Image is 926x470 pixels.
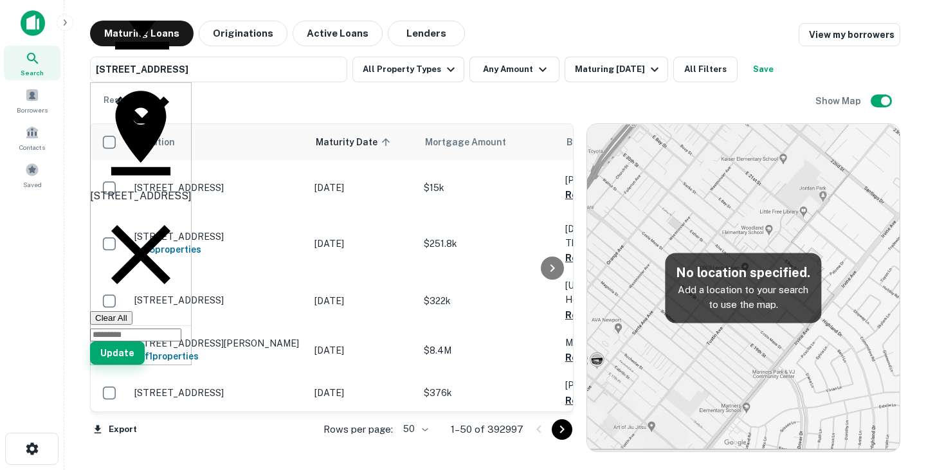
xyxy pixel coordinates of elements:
p: [DATE] [314,343,411,357]
p: [STREET_ADDRESS] [134,294,302,306]
p: [PERSON_NAME] [565,173,694,187]
span: Mortgage Amount [425,134,523,150]
button: All Filters [673,57,738,82]
button: Request Borrower Info [565,307,669,323]
h6: 1 of 1 properties [134,349,302,363]
h5: No location specified. [675,263,811,282]
th: Location [128,124,308,160]
p: $8.4M [424,343,552,357]
th: Maturity Date [308,124,417,160]
a: Search [4,46,60,80]
button: Go to next page [552,419,572,440]
p: $376k [424,386,552,400]
button: Any Amount [469,57,559,82]
p: $322k [424,294,552,308]
span: Contacts [19,142,45,152]
iframe: Chat Widget [862,367,926,429]
img: capitalize-icon.png [21,10,45,36]
a: Saved [4,158,60,192]
p: [DEMOGRAPHIC_DATA] Of The Messiah Housing [565,222,694,250]
button: Request Borrower Info [565,187,669,203]
button: Originations [199,21,287,46]
div: Maturing [DATE] [575,62,662,77]
button: Export [90,420,140,439]
img: map-placeholder.webp [587,124,900,451]
button: Request Borrower Info [565,250,669,266]
p: [PERSON_NAME] LLC [565,378,694,392]
p: [STREET_ADDRESS] [134,182,302,194]
p: [STREET_ADDRESS] [134,387,302,399]
p: Maestra Dadeland LLC [565,336,694,350]
button: [STREET_ADDRESS] [90,57,347,82]
button: All Property Types [352,57,464,82]
th: Mortgage Amount [417,124,559,160]
p: Add a location to your search to use the map. [675,282,811,312]
p: Rows per page: [323,422,393,437]
h6: Show Map [815,94,863,108]
button: Active Loans [293,21,383,46]
p: $15k [424,181,552,195]
button: Clear All [90,311,132,325]
a: View my borrowers [799,23,900,46]
p: [DATE] [314,237,411,251]
p: $251.8k [424,237,552,251]
span: Maturity Date [316,134,394,150]
p: [US_STATE] Keys Lobster House INC [565,278,694,307]
button: Save your search to get updates of matches that match your search criteria. [743,57,784,82]
span: Saved [23,179,42,190]
h6: 1 of 5 properties [134,242,302,257]
button: Request Borrower Info [565,350,669,365]
button: Request Borrower Info [565,393,669,408]
a: Contacts [4,120,60,155]
span: Borrowers [17,105,48,115]
button: Maturing Loans [90,21,194,46]
p: [DATE] [314,181,411,195]
button: Maturing [DATE] [565,57,668,82]
span: [STREET_ADDRESS] [96,64,188,75]
button: Lenders [388,21,465,46]
p: [STREET_ADDRESS] [134,231,302,242]
p: [DATE] [314,294,411,308]
p: [STREET_ADDRESS][PERSON_NAME] [134,338,302,349]
p: 1–50 of 392997 [451,422,523,437]
span: [STREET_ADDRESS] [90,190,192,202]
a: Borrowers [4,83,60,118]
span: Borrower Name [567,134,634,150]
span: Search [21,68,44,78]
button: Update [90,341,145,365]
p: [DATE] [314,386,411,400]
div: 50 [398,420,430,438]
